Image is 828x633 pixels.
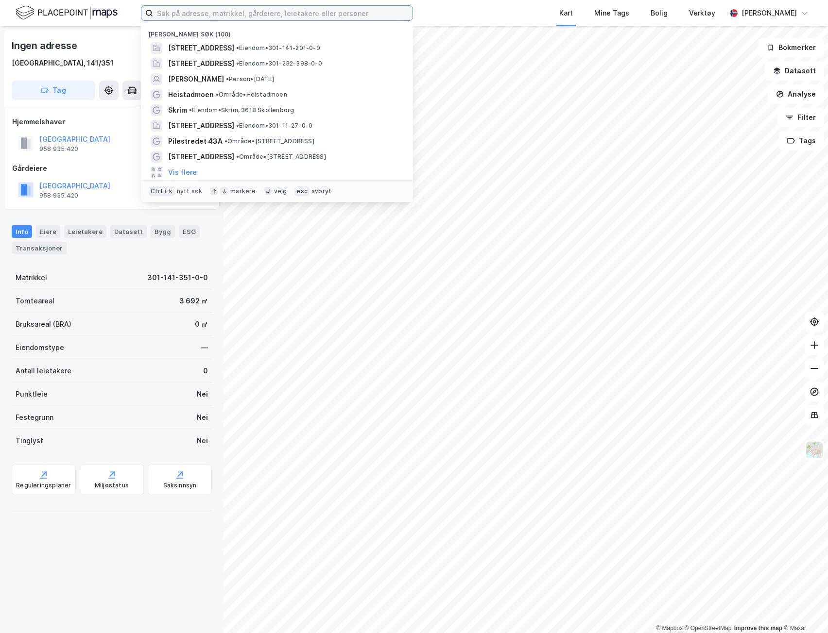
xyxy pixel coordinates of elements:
[203,365,208,377] div: 0
[216,91,287,99] span: Område • Heistadmoen
[168,73,224,85] span: [PERSON_NAME]
[779,586,828,633] div: Kontrollprogram for chat
[16,482,71,489] div: Reguleringsplaner
[226,75,229,83] span: •
[274,187,287,195] div: velg
[224,137,314,145] span: Område • [STREET_ADDRESS]
[236,122,312,130] span: Eiendom • 301-11-27-0-0
[149,186,175,196] div: Ctrl + k
[12,242,67,254] div: Transaksjoner
[179,295,208,307] div: 3 692 ㎡
[16,342,64,353] div: Eiendomstype
[39,192,78,200] div: 958 935 420
[805,441,824,459] img: Z
[16,318,71,330] div: Bruksareal (BRA)
[236,60,322,67] span: Eiendom • 301-232-398-0-0
[759,38,824,57] button: Bokmerker
[168,104,187,116] span: Skrim
[12,163,211,174] div: Gårdeiere
[236,44,239,51] span: •
[12,81,95,100] button: Tag
[197,388,208,400] div: Nei
[294,186,310,196] div: esc
[768,84,824,104] button: Analyse
[236,60,239,67] span: •
[656,625,683,632] a: Mapbox
[16,365,71,377] div: Antall leietakere
[16,272,47,283] div: Matrikkel
[236,122,239,129] span: •
[236,44,320,52] span: Eiendom • 301-141-201-0-0
[168,151,234,163] span: [STREET_ADDRESS]
[195,318,208,330] div: 0 ㎡
[168,89,214,100] span: Heistadmoen
[734,625,782,632] a: Improve this map
[777,108,824,127] button: Filter
[16,295,54,307] div: Tomteareal
[230,187,256,195] div: markere
[594,7,629,19] div: Mine Tags
[64,225,106,238] div: Leietakere
[236,153,326,161] span: Område • [STREET_ADDRESS]
[216,91,219,98] span: •
[151,225,175,238] div: Bygg
[189,106,192,114] span: •
[12,38,79,53] div: Ingen adresse
[16,435,43,447] div: Tinglyst
[779,586,828,633] iframe: Chat Widget
[559,7,573,19] div: Kart
[236,153,239,160] span: •
[12,116,211,128] div: Hjemmelshaver
[224,137,227,145] span: •
[16,4,118,21] img: logo.f888ab2527a4732fd821a326f86c7f29.svg
[685,625,732,632] a: OpenStreetMap
[689,7,715,19] div: Verktøy
[168,58,234,69] span: [STREET_ADDRESS]
[39,145,78,153] div: 958 935 420
[201,342,208,353] div: —
[742,7,797,19] div: [PERSON_NAME]
[311,187,331,195] div: avbryt
[110,225,147,238] div: Datasett
[12,225,32,238] div: Info
[189,106,294,114] span: Eiendom • Skrim, 3618 Skollenborg
[226,75,274,83] span: Person • [DATE]
[168,135,223,147] span: Pilestredet 43A
[168,167,197,178] button: Vis flere
[95,482,129,489] div: Miljøstatus
[177,187,203,195] div: nytt søk
[16,388,48,400] div: Punktleie
[765,61,824,81] button: Datasett
[12,57,114,69] div: [GEOGRAPHIC_DATA], 141/351
[651,7,668,19] div: Bolig
[16,412,53,423] div: Festegrunn
[153,6,413,20] input: Søk på adresse, matrikkel, gårdeiere, leietakere eller personer
[36,225,60,238] div: Eiere
[163,482,197,489] div: Saksinnsyn
[197,435,208,447] div: Nei
[147,272,208,283] div: 301-141-351-0-0
[179,225,200,238] div: ESG
[141,23,413,40] div: [PERSON_NAME] søk (100)
[197,412,208,423] div: Nei
[168,120,234,132] span: [STREET_ADDRESS]
[168,42,234,54] span: [STREET_ADDRESS]
[779,131,824,150] button: Tags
